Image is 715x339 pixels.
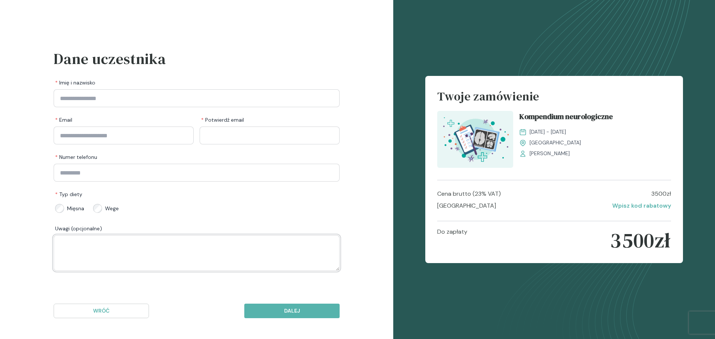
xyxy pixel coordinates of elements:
[54,127,194,144] input: Email
[55,191,82,198] span: Typ diety
[251,307,333,315] p: Dalej
[200,127,340,144] input: Potwierdź email
[54,48,340,70] h3: Dane uczestnika
[55,153,97,161] span: Numer telefonu
[105,205,119,212] span: Wege
[610,227,671,253] p: 3500 zł
[437,227,467,253] p: Do zapłaty
[201,116,244,124] span: Potwierdź email
[60,307,143,315] p: Wróć
[55,225,102,232] span: Uwagi (opcjonalne)
[530,139,581,147] span: [GEOGRAPHIC_DATA]
[437,189,501,198] p: Cena brutto (23% VAT)
[530,150,570,157] span: [PERSON_NAME]
[67,205,84,212] span: Mięsna
[54,304,149,318] button: Wróć
[93,204,102,213] input: Wege
[530,128,566,136] span: [DATE] - [DATE]
[612,201,671,210] p: Wpisz kod rabatowy
[651,189,671,198] p: 3500 zł
[519,111,613,125] span: Kompendium neurologiczne
[244,304,340,318] button: Dalej
[55,204,64,213] input: Mięsna
[54,89,340,107] input: Imię i nazwisko
[437,201,496,210] p: [GEOGRAPHIC_DATA]
[55,116,72,124] span: Email
[437,88,671,111] h4: Twoje zamówienie
[55,79,95,86] span: Imię i nazwisko
[437,111,513,168] img: Z2B805bqstJ98kzs_Neuro_T.svg
[519,111,671,125] a: Kompendium neurologiczne
[54,164,340,182] input: Numer telefonu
